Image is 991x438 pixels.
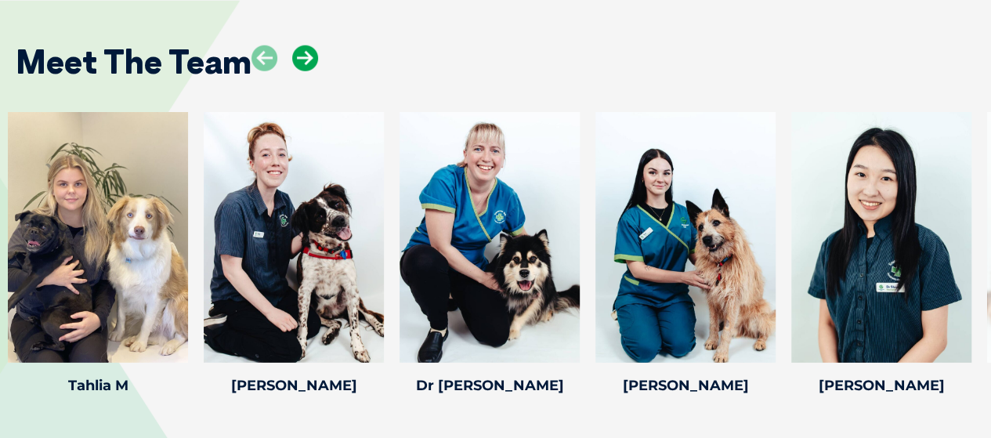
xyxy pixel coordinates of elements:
[791,378,971,393] h4: [PERSON_NAME]
[400,378,580,393] h4: Dr [PERSON_NAME]
[595,378,776,393] h4: [PERSON_NAME]
[204,378,384,393] h4: [PERSON_NAME]
[8,378,188,393] h4: Tahlia M
[16,45,251,78] h2: Meet The Team
[960,71,976,87] button: Search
